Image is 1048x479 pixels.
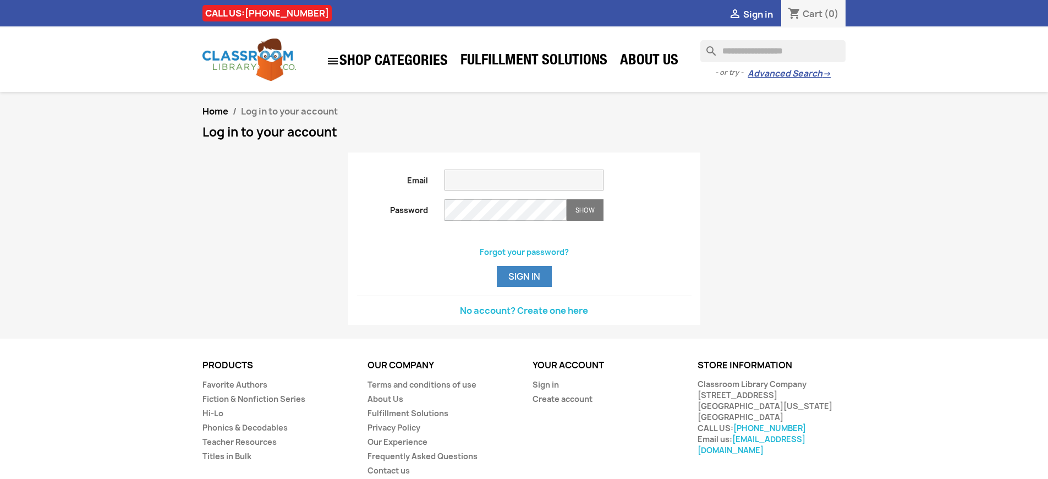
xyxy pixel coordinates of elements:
span: (0) [824,8,839,20]
img: Classroom Library Company [202,39,296,81]
p: Products [202,361,351,371]
input: Password input [445,199,567,221]
button: Sign in [497,266,552,287]
a: [PHONE_NUMBER] [245,7,329,19]
h1: Log in to your account [202,126,846,139]
a: [EMAIL_ADDRESS][DOMAIN_NAME] [698,434,805,455]
span: → [822,68,831,79]
a: Privacy Policy [367,422,420,433]
div: CALL US: [202,5,332,21]
a: About Us [614,51,684,73]
a: Hi-Lo [202,408,223,418]
a: Forgot your password? [480,247,569,257]
span: Sign in [743,8,773,20]
input: Search [700,40,846,62]
a: Fulfillment Solutions [367,408,448,418]
i: shopping_cart [788,8,801,21]
a: Teacher Resources [202,437,277,447]
i:  [728,8,742,21]
a: Sign in [533,379,559,390]
a:  Sign in [728,8,773,20]
a: Fulfillment Solutions [455,51,613,73]
a: SHOP CATEGORIES [321,49,453,73]
a: [PHONE_NUMBER] [733,423,806,433]
i:  [326,55,339,68]
span: Log in to your account [241,105,338,117]
a: Our Experience [367,437,427,447]
a: Frequently Asked Questions [367,451,478,461]
a: Terms and conditions of use [367,379,476,390]
a: Contact us [367,465,410,476]
a: Your account [533,359,604,371]
a: Advanced Search→ [748,68,831,79]
label: Email [349,170,437,186]
a: Phonics & Decodables [202,422,288,433]
i: search [700,40,714,53]
a: Favorite Authors [202,379,267,390]
a: Fiction & Nonfiction Series [202,394,305,404]
button: Show [567,199,603,221]
a: No account? Create one here [460,304,588,317]
a: Home [202,105,228,117]
a: About Us [367,394,403,404]
div: Classroom Library Company [STREET_ADDRESS] [GEOGRAPHIC_DATA][US_STATE] [GEOGRAPHIC_DATA] CALL US:... [698,379,846,456]
p: Store information [698,361,846,371]
a: Create account [533,394,592,404]
span: Cart [803,8,822,20]
p: Our company [367,361,516,371]
a: Titles in Bulk [202,451,251,461]
span: - or try - [715,67,748,78]
label: Password [349,199,437,216]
